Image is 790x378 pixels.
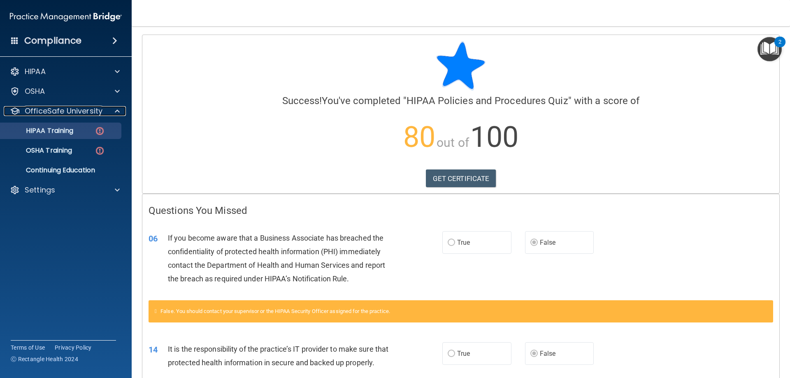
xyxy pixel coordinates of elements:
[149,95,773,106] h4: You've completed " " with a score of
[24,35,81,46] h4: Compliance
[403,120,435,154] span: 80
[10,86,120,96] a: OSHA
[149,345,158,355] span: 14
[5,146,72,155] p: OSHA Training
[149,234,158,243] span: 06
[25,106,102,116] p: OfficeSafe University
[95,146,105,156] img: danger-circle.6113f641.png
[757,37,782,61] button: Open Resource Center, 2 new notifications
[437,135,469,150] span: out of
[407,95,568,107] span: HIPAA Policies and Procedures Quiz
[10,106,120,116] a: OfficeSafe University
[448,351,455,357] input: True
[530,351,538,357] input: False
[95,126,105,136] img: danger-circle.6113f641.png
[5,127,73,135] p: HIPAA Training
[168,234,385,283] span: If you become aware that a Business Associate has breached the confidentiality of protected healt...
[25,86,45,96] p: OSHA
[10,185,120,195] a: Settings
[470,120,518,154] span: 100
[10,67,120,77] a: HIPAA
[426,169,496,188] a: GET CERTIFICATE
[10,9,122,25] img: PMB logo
[160,308,390,314] span: False. You should contact your supervisor or the HIPAA Security Officer assigned for the practice.
[149,205,773,216] h4: Questions You Missed
[540,350,556,357] span: False
[168,345,388,367] span: It is the responsibility of the practice’s IT provider to make sure that protected health informa...
[5,166,118,174] p: Continuing Education
[457,239,470,246] span: True
[778,42,781,53] div: 2
[55,343,92,352] a: Privacy Policy
[282,95,322,107] span: Success!
[436,41,486,90] img: blue-star-rounded.9d042014.png
[25,67,46,77] p: HIPAA
[11,355,78,363] span: Ⓒ Rectangle Health 2024
[540,239,556,246] span: False
[457,350,470,357] span: True
[25,185,55,195] p: Settings
[530,240,538,246] input: False
[448,240,455,246] input: True
[11,343,45,352] a: Terms of Use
